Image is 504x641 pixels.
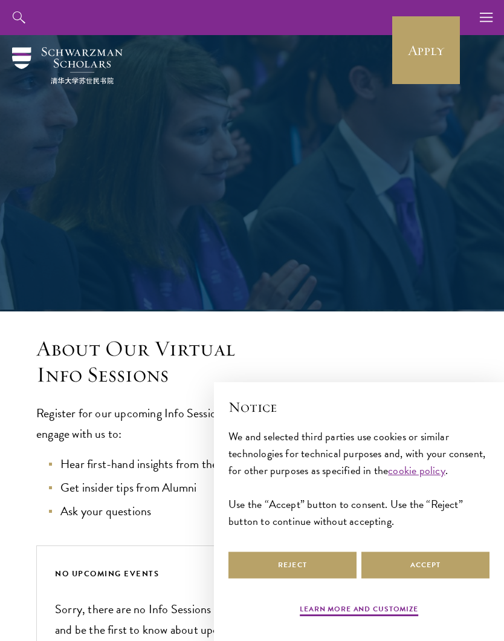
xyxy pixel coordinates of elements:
[228,552,357,579] button: Reject
[228,397,489,417] h2: Notice
[12,47,123,84] img: Schwarzman Scholars
[300,604,418,618] button: Learn more and customize
[55,567,449,581] div: NO UPCOMING EVENTS
[388,462,445,478] a: cookie policy
[48,477,468,498] li: Get insider tips from Alumni
[36,336,468,388] h3: About Our Virtual Info Sessions
[392,16,460,84] a: Apply
[48,454,468,474] li: Hear first-hand insights from the Admissions Team
[36,403,468,444] p: Register for our upcoming Info Sessions to learn more about Schwarzman Scholars and engage with u...
[228,428,489,530] div: We and selected third parties use cookies or similar technologies for technical purposes and, wit...
[48,501,468,521] li: Ask your questions
[361,552,489,579] button: Accept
